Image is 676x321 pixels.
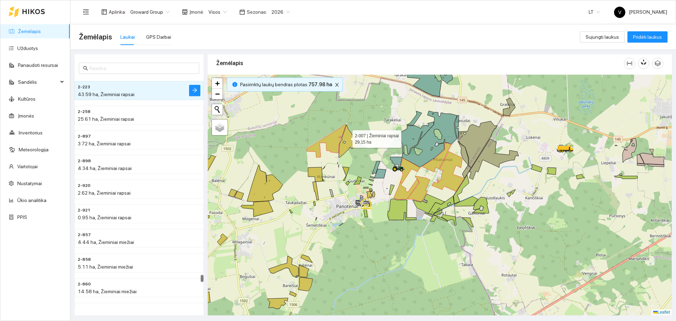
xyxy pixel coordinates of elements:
[78,239,134,245] span: 4.44 ha, Žieminiai miežiai
[78,158,91,164] span: 2-898
[78,256,91,263] span: 2-858
[89,64,195,72] input: Paieška
[580,31,625,43] button: Sujungti laukus
[308,82,332,87] b: 757.98 ha
[189,85,200,96] button: arrow-right
[17,45,38,51] a: Užduotys
[239,9,245,15] span: calendar
[653,310,670,315] a: Leaflet
[18,96,36,102] a: Kultūros
[78,141,131,146] span: 3.72 ha, Žieminiai rapsai
[627,34,668,40] a: Pridėti laukus
[212,120,227,135] a: Layers
[19,147,49,152] a: Meteorologija
[192,87,198,94] span: arrow-right
[78,165,132,171] span: 4.34 ha, Žieminiai rapsai
[215,89,220,98] span: −
[212,78,223,89] a: Zoom in
[101,9,107,15] span: layout
[78,232,91,238] span: 2-857
[208,7,227,17] span: Visos
[78,306,91,312] span: 2-059
[109,8,126,16] span: Aplinka :
[212,104,223,115] button: Initiate a new search
[633,33,662,41] span: Pridėti laukus
[216,53,624,73] div: Žemėlapis
[17,164,38,169] a: Vartotojai
[618,7,621,18] span: V
[78,215,131,220] span: 0.95 ha, Žieminiai rapsai
[271,7,290,17] span: 2026
[18,62,58,68] a: Panaudoti resursai
[19,130,43,136] a: Inventorius
[17,197,46,203] a: Ūkio analitika
[78,264,133,270] span: 5.11 ha, Žieminiai miežiai
[212,89,223,99] a: Zoom out
[78,289,137,294] span: 14.58 ha, Žieminiai miežiai
[83,66,88,71] span: search
[17,214,27,220] a: PPIS
[78,92,134,97] span: 43.59 ha, Žieminiai rapsai
[624,58,635,69] button: column-width
[18,75,58,89] span: Sandėlis
[240,81,332,88] span: Pasirinktų laukų bendras plotas :
[79,5,93,19] button: menu-fold
[614,9,667,15] span: [PERSON_NAME]
[247,8,267,16] span: Sezonas :
[78,133,91,140] span: 2-897
[624,61,635,66] span: column-width
[18,113,34,119] a: Įmonės
[146,33,171,41] div: GPS Darbai
[182,9,188,15] span: shop
[130,7,169,17] span: Groward Group
[78,116,134,122] span: 25.61 ha, Žieminiai rapsai
[580,34,625,40] a: Sujungti laukus
[333,81,341,89] button: close
[589,7,600,17] span: LT
[17,181,42,186] a: Nustatymai
[18,29,41,34] a: Žemėlapis
[215,79,220,88] span: +
[586,33,619,41] span: Sujungti laukus
[79,31,112,43] span: Žemėlapis
[78,207,90,214] span: 2-921
[627,31,668,43] button: Pridėti laukus
[189,8,204,16] span: Įmonė :
[78,281,91,288] span: 2-860
[78,190,131,196] span: 2.62 ha, Žieminiai rapsai
[333,82,341,87] span: close
[78,108,90,115] span: 2-258
[232,82,237,87] span: info-circle
[78,84,90,90] span: 2-223
[120,33,135,41] div: Laukai
[83,9,89,15] span: menu-fold
[78,182,90,189] span: 2-920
